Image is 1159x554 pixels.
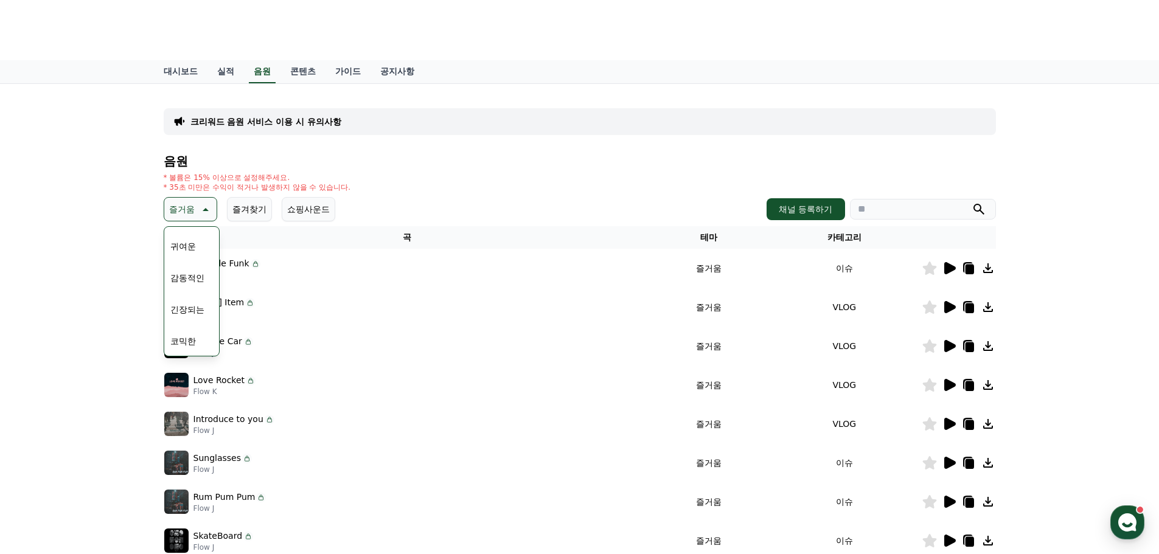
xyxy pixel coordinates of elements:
a: 홈 [154,34,183,60]
button: 코믹한 [165,328,201,355]
td: VLOG [767,365,921,404]
td: 이슈 [767,249,921,288]
a: 마이페이지 [222,34,290,60]
p: Flow J [193,348,253,358]
button: 즐거움 [164,197,217,221]
a: 설정 [157,386,234,416]
td: 이슈 [767,482,921,521]
button: 즐겨찾기 [227,197,272,221]
span: 홈 [38,404,46,414]
button: 쇼핑사운드 [282,197,335,221]
p: Flow J [193,465,252,474]
th: 곡 [164,226,650,249]
button: 귀여운 [165,233,201,260]
th: 카테고리 [767,226,921,249]
img: music [164,490,189,514]
td: 즐거움 [650,404,767,443]
span: CReward [183,7,255,27]
a: 가이드 [325,60,371,83]
p: Flow J [193,542,254,552]
h4: 음원 [164,154,996,168]
a: 홈 [4,386,80,416]
p: Flow J [193,309,256,319]
td: 즐거움 [650,249,767,288]
button: 긴장되는 [165,296,209,323]
span: 대화 [111,404,126,414]
td: 즐거움 [650,288,767,327]
img: music [164,373,189,397]
a: 실적 [207,60,244,83]
p: Flow K [193,387,256,396]
td: VLOG [767,288,921,327]
a: 음원 [190,34,215,60]
a: 대시보드 [154,60,207,83]
td: 즐거움 [650,327,767,365]
th: 테마 [650,226,767,249]
a: 25 [952,10,967,24]
span: 설정 [188,404,203,414]
a: 콘텐츠 [280,60,325,83]
p: * 35초 미만은 수익이 적거나 발생하지 않을 수 있습니다. [164,182,351,192]
td: 즐거움 [650,365,767,404]
p: Rum Pum Pum [193,491,256,504]
p: Flow J [193,504,266,513]
p: Orange Car [193,335,242,348]
a: 공지사항 [371,60,424,83]
img: music [164,451,189,475]
p: Love Rocket [193,374,245,387]
p: Flow J [193,426,274,435]
p: Introduce to you [193,413,263,426]
img: music [164,528,189,553]
td: VLOG [767,404,921,443]
a: 크리워드 음원 서비스 이용 시 유의사항 [190,116,341,128]
img: music [164,412,189,436]
div: 25 [959,7,969,17]
p: 즐거움 [169,201,195,218]
p: Sunglasses [193,452,241,465]
p: Flow J [193,270,260,280]
button: 감동적인 [165,265,209,291]
td: 즐거움 [650,482,767,521]
a: CReward [164,7,255,27]
td: VLOG [767,327,921,365]
td: 이슈 [767,443,921,482]
p: * 볼륨은 15% 이상으로 설정해주세요. [164,173,351,182]
p: SkateBoard [193,530,243,542]
a: 음원 [249,60,276,83]
p: Gamble Funk [193,257,249,270]
button: 채널 등록하기 [767,198,844,220]
td: 즐거움 [650,443,767,482]
a: 대화 [80,386,157,416]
